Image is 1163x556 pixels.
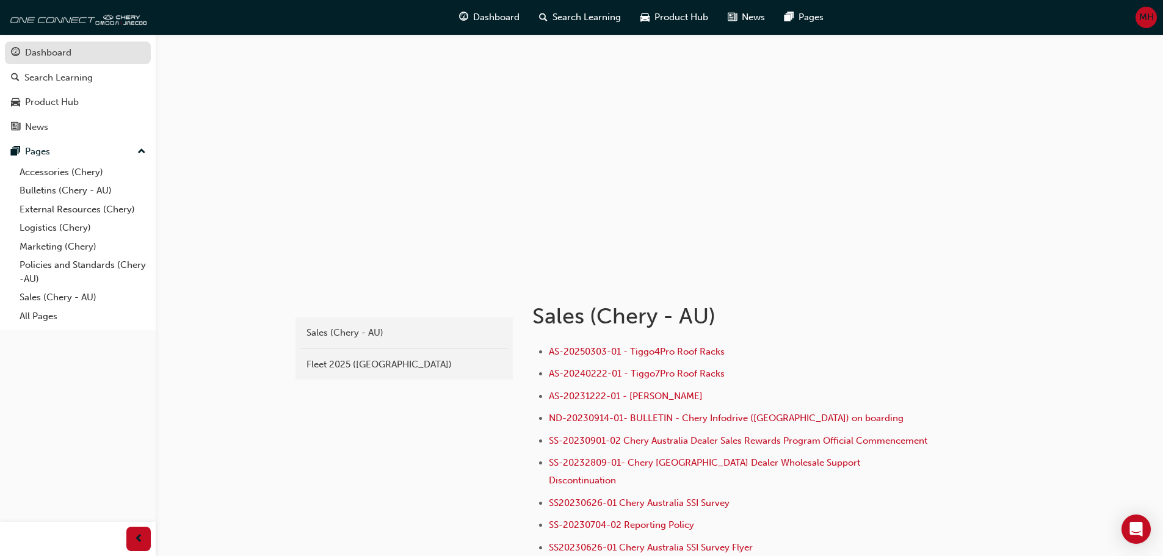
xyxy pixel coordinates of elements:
[5,140,151,163] button: Pages
[742,10,765,24] span: News
[549,542,753,553] a: SS20230626-01 Chery Australia SSI Survey Flyer
[1121,514,1151,544] div: Open Intercom Messenger
[549,457,863,486] a: SS-20232809-01- Chery [GEOGRAPHIC_DATA] Dealer Wholesale Support Discontinuation
[15,307,151,326] a: All Pages
[5,39,151,140] button: DashboardSearch LearningProduct HubNews
[553,10,621,24] span: Search Learning
[5,91,151,114] a: Product Hub
[15,288,151,307] a: Sales (Chery - AU)
[24,71,93,85] div: Search Learning
[549,368,725,379] a: AS-20240222-01 - Tiggo7Pro Roof Racks
[25,120,48,134] div: News
[6,5,147,29] img: oneconnect
[5,67,151,89] a: Search Learning
[728,10,737,25] span: news-icon
[11,122,20,133] span: news-icon
[15,163,151,182] a: Accessories (Chery)
[532,303,933,330] h1: Sales (Chery - AU)
[473,10,520,24] span: Dashboard
[25,95,79,109] div: Product Hub
[306,358,502,372] div: Fleet 2025 ([GEOGRAPHIC_DATA])
[799,10,824,24] span: Pages
[11,97,20,108] span: car-icon
[15,256,151,288] a: Policies and Standards (Chery -AU)
[654,10,708,24] span: Product Hub
[449,5,529,30] a: guage-iconDashboard
[15,218,151,237] a: Logistics (Chery)
[549,497,730,508] a: SS20230626-01 Chery Australia SSI Survey
[549,435,927,446] a: SS-20230901-02 Chery Australia Dealer Sales Rewards Program Official Commencement
[300,322,508,344] a: Sales (Chery - AU)
[549,346,725,357] a: AS-20250303-01 - Tiggo4Pro Roof Racks
[15,200,151,219] a: External Resources (Chery)
[631,5,718,30] a: car-iconProduct Hub
[5,42,151,64] a: Dashboard
[134,532,143,547] span: prev-icon
[15,237,151,256] a: Marketing (Chery)
[1136,7,1157,28] button: MH
[529,5,631,30] a: search-iconSearch Learning
[1139,10,1154,24] span: MH
[11,73,20,84] span: search-icon
[718,5,775,30] a: news-iconNews
[549,391,703,402] a: AS-20231222-01 - [PERSON_NAME]
[775,5,833,30] a: pages-iconPages
[25,46,71,60] div: Dashboard
[549,413,904,424] a: ND-20230914-01- BULLETIN - Chery Infodrive ([GEOGRAPHIC_DATA]) on boarding
[784,10,794,25] span: pages-icon
[11,48,20,59] span: guage-icon
[5,116,151,139] a: News
[306,326,502,340] div: Sales (Chery - AU)
[640,10,650,25] span: car-icon
[11,146,20,157] span: pages-icon
[15,181,151,200] a: Bulletins (Chery - AU)
[25,145,50,159] div: Pages
[539,10,548,25] span: search-icon
[459,10,468,25] span: guage-icon
[137,144,146,160] span: up-icon
[549,519,694,530] a: SS-20230704-02 Reporting Policy
[300,354,508,375] a: Fleet 2025 ([GEOGRAPHIC_DATA])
